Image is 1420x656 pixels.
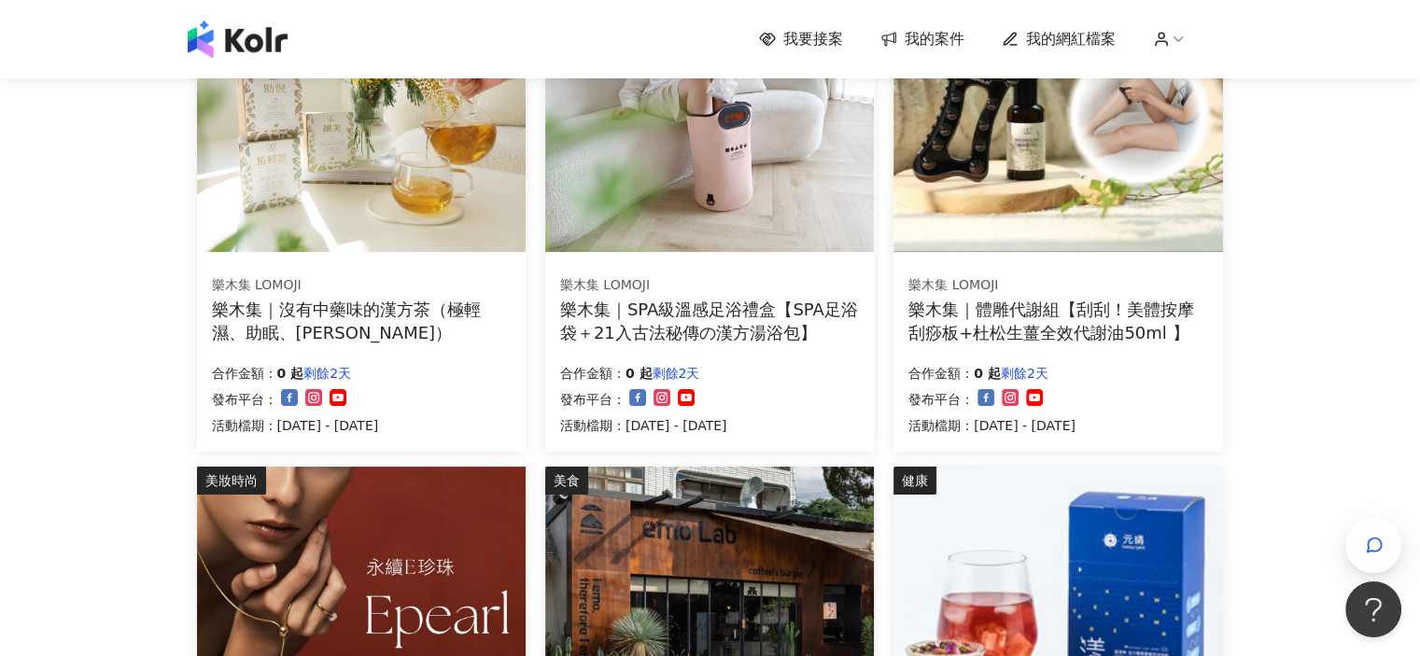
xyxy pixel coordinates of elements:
[197,467,266,495] div: 美妝時尚
[560,388,626,411] p: 發布平台：
[905,29,964,49] span: 我的案件
[212,362,277,384] p: 合作金額：
[1002,29,1116,49] a: 我的網紅檔案
[545,5,874,252] img: SPA級溫感足浴禮盒【SPA足浴袋＋21入古法秘傳の漢方湯浴包】
[560,414,727,437] p: 活動檔期：[DATE] - [DATE]
[908,298,1208,344] div: 樂木集｜體雕代謝組【刮刮！美體按摩刮痧板+杜松生薑全效代謝油50ml 】
[212,388,277,411] p: 發布平台：
[880,29,964,49] a: 我的案件
[652,362,699,384] p: 剩餘2天
[626,362,653,384] p: 0 起
[893,467,936,495] div: 健康
[908,276,1207,295] div: 樂木集 LOMOJI
[908,388,974,411] p: 發布平台：
[545,467,588,495] div: 美食
[277,362,304,384] p: 0 起
[1026,29,1116,49] span: 我的網紅檔案
[908,362,974,384] p: 合作金額：
[212,298,512,344] div: 樂木集｜沒有中藥味的漢方茶（極輕濕、助眠、[PERSON_NAME]）
[560,276,859,295] div: 樂木集 LOMOJI
[759,29,843,49] a: 我要接案
[560,298,860,344] div: 樂木集｜SPA級溫感足浴禮盒【SPA足浴袋＋21入古法秘傳の漢方湯浴包】
[783,29,843,49] span: 我要接案
[303,362,351,384] p: 剩餘2天
[893,5,1222,252] img: 體雕代謝組【刮刮！美體按摩刮痧板+杜松生薑全效代謝油50ml 】
[1345,581,1401,637] iframe: Help Scout Beacon - Open
[908,414,1076,437] p: 活動檔期：[DATE] - [DATE]
[974,362,1001,384] p: 0 起
[1001,362,1048,384] p: 剩餘2天
[560,362,626,384] p: 合作金額：
[212,414,379,437] p: 活動檔期：[DATE] - [DATE]
[212,276,511,295] div: 樂木集 LOMOJI
[197,5,526,252] img: 樂木集｜沒有中藥味的漢方茶（極輕濕、助眠、亮妍）
[188,21,288,58] img: logo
